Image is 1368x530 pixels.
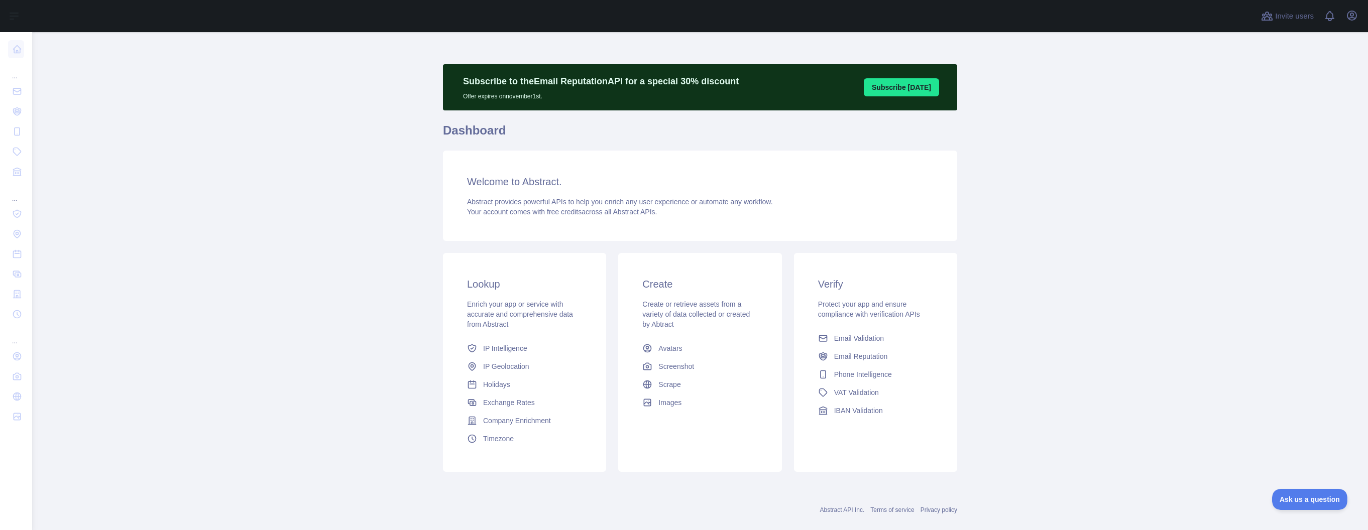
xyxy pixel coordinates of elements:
[463,357,586,375] a: IP Geolocation
[1259,8,1316,24] button: Invite users
[638,357,761,375] a: Screenshot
[483,398,535,408] span: Exchange Rates
[483,416,551,426] span: Company Enrichment
[463,74,739,88] p: Subscribe to the Email Reputation API for a special 30 % discount
[443,122,957,147] h1: Dashboard
[834,387,879,398] span: VAT Validation
[834,406,883,416] span: IBAN Validation
[642,277,757,291] h3: Create
[463,88,739,100] p: Offer expires on november 1st.
[463,412,586,430] a: Company Enrichment
[834,333,884,343] span: Email Validation
[8,183,24,203] div: ...
[818,300,920,318] span: Protect your app and ensure compliance with verification APIs
[467,277,582,291] h3: Lookup
[467,175,933,189] h3: Welcome to Abstract.
[820,506,865,513] a: Abstract API Inc.
[483,379,510,389] span: Holidays
[658,361,694,371] span: Screenshot
[467,198,773,206] span: Abstract provides powerful APIs to help you enrich any user experience or automate any workflow.
[8,60,24,80] div: ...
[658,379,680,389] span: Scrape
[658,343,682,353] span: Avatars
[483,361,529,371] span: IP Geolocation
[463,393,586,412] a: Exchange Rates
[834,369,892,379] span: Phone Intelligence
[814,383,937,402] a: VAT Validation
[864,78,939,96] button: Subscribe [DATE]
[638,375,761,393] a: Scrape
[814,329,937,347] a: Email Validation
[1275,11,1314,22] span: Invite users
[818,277,933,291] h3: Verify
[467,208,657,216] span: Your account comes with across all Abstract APIs.
[814,365,937,383] a: Phone Intelligence
[638,393,761,412] a: Images
[467,300,573,328] span: Enrich your app or service with accurate and comprehensive data from Abstract
[547,208,582,216] span: free credits
[8,325,24,345] div: ...
[870,506,914,513] a: Terms of service
[834,351,888,361] span: Email Reputation
[483,343,527,353] span: IP Intelligence
[638,339,761,357] a: Avatars
[921,506,957,513] a: Privacy policy
[814,347,937,365] a: Email Reputation
[463,430,586,448] a: Timezone
[483,434,514,444] span: Timezone
[642,300,750,328] span: Create or retrieve assets from a variety of data collected or created by Abtract
[1272,489,1348,510] iframe: Toggle Customer Support
[814,402,937,420] a: IBAN Validation
[658,398,681,408] span: Images
[463,339,586,357] a: IP Intelligence
[463,375,586,393] a: Holidays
